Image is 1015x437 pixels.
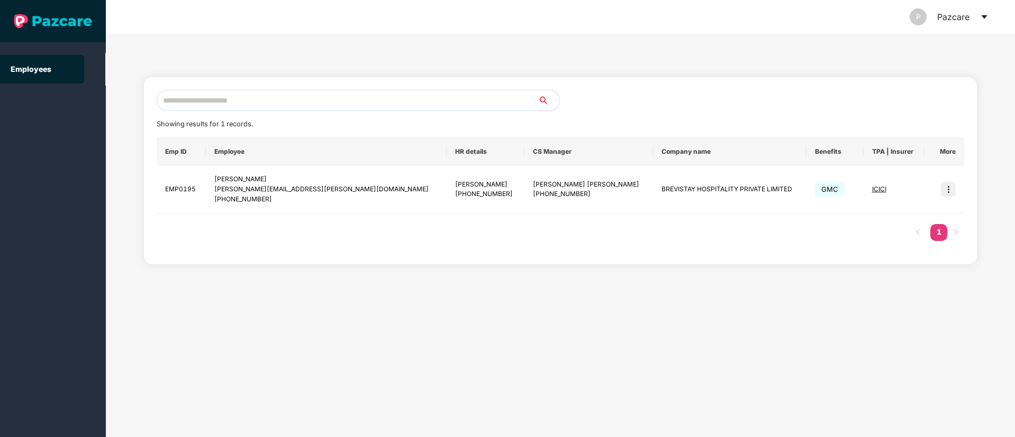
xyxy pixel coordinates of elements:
li: 1 [930,224,947,241]
th: Company name [653,137,807,166]
th: Employee [206,137,447,166]
th: HR details [447,137,524,166]
th: Benefits [806,137,863,166]
a: 1 [930,224,947,240]
button: left [909,224,926,241]
span: ICICI [872,185,886,193]
span: left [914,229,921,235]
div: [PERSON_NAME] [214,174,438,184]
span: search [538,96,559,105]
button: search [538,90,560,111]
span: right [953,229,959,235]
span: GMC [815,182,845,197]
th: Emp ID [157,137,206,166]
span: Showing results for 1 records. [157,120,253,128]
img: icon [941,182,956,197]
div: [PERSON_NAME][EMAIL_ADDRESS][PERSON_NAME][DOMAIN_NAME] [214,184,438,194]
th: CS Manager [524,137,653,166]
li: Previous Page [909,224,926,241]
td: EMP0195 [157,166,206,213]
div: [PERSON_NAME] [PERSON_NAME] [533,180,645,190]
span: caret-down [980,13,989,21]
button: right [947,224,964,241]
div: [PHONE_NUMBER] [214,194,438,204]
li: Next Page [947,224,964,241]
th: TPA | Insurer [864,137,925,166]
div: [PHONE_NUMBER] [533,189,645,199]
span: P [916,8,921,25]
a: Employees [11,64,51,73]
div: [PERSON_NAME] [455,180,516,190]
td: BREVISTAY HOSPITALITY PRIVATE LIMITED [653,166,807,213]
th: More [924,137,964,166]
div: [PHONE_NUMBER] [455,189,516,199]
